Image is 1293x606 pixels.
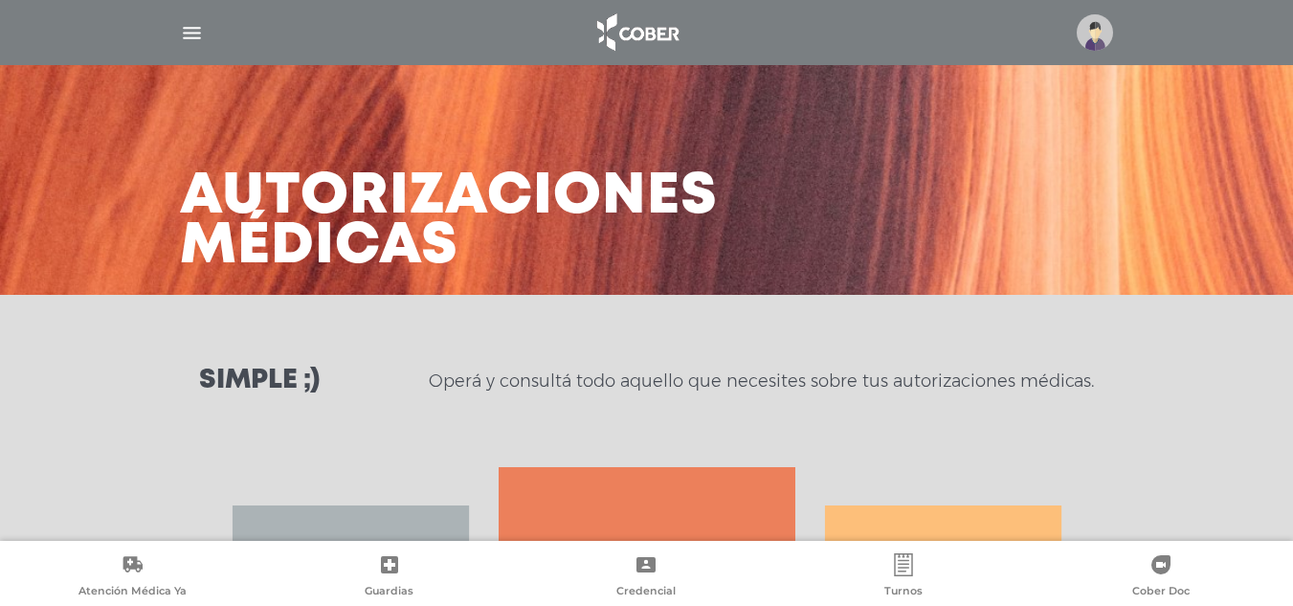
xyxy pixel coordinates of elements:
[884,584,923,601] span: Turnos
[180,172,718,272] h3: Autorizaciones médicas
[429,370,1094,393] p: Operá y consultá todo aquello que necesites sobre tus autorizaciones médicas.
[4,553,261,602] a: Atención Médica Ya
[587,10,687,56] img: logo_cober_home-white.png
[78,584,187,601] span: Atención Médica Ya
[199,368,320,394] h3: Simple ;)
[180,21,204,45] img: Cober_menu-lines-white.svg
[365,584,413,601] span: Guardias
[1077,14,1113,51] img: profile-placeholder.svg
[775,553,1033,602] a: Turnos
[1032,553,1289,602] a: Cober Doc
[1132,584,1190,601] span: Cober Doc
[518,553,775,602] a: Credencial
[616,584,676,601] span: Credencial
[261,553,519,602] a: Guardias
